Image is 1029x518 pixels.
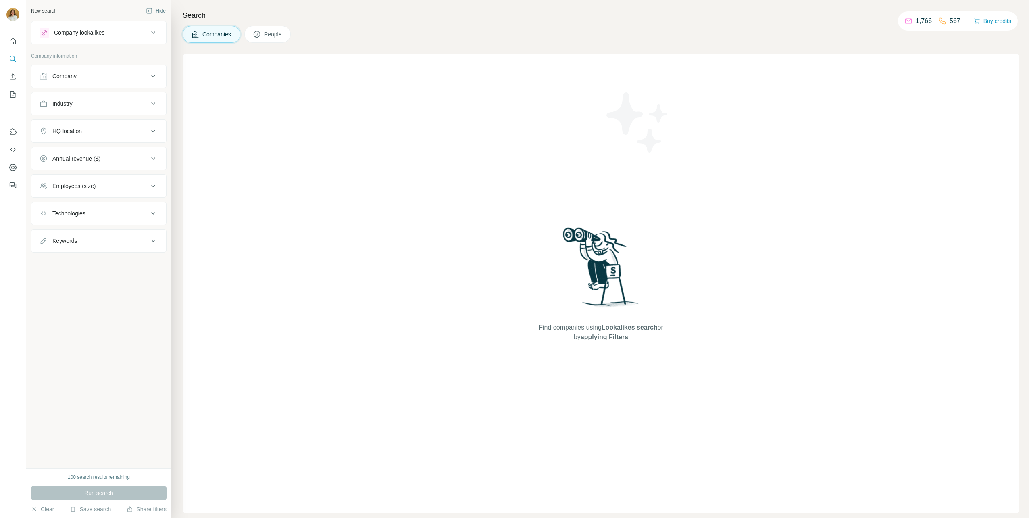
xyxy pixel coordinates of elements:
[31,52,167,60] p: Company information
[31,7,56,15] div: New search
[52,237,77,245] div: Keywords
[6,34,19,48] button: Quick start
[140,5,171,17] button: Hide
[31,176,166,196] button: Employees (size)
[916,16,932,26] p: 1,766
[31,121,166,141] button: HQ location
[264,30,283,38] span: People
[6,178,19,192] button: Feedback
[559,225,643,315] img: Surfe Illustration - Woman searching with binoculars
[31,94,166,113] button: Industry
[974,15,1011,27] button: Buy credits
[581,334,628,340] span: applying Filters
[127,505,167,513] button: Share filters
[6,8,19,21] img: Avatar
[31,231,166,251] button: Keywords
[52,155,100,163] div: Annual revenue ($)
[52,127,82,135] div: HQ location
[31,505,54,513] button: Clear
[536,323,665,342] span: Find companies using or by
[31,23,166,42] button: Company lookalikes
[183,10,1019,21] h4: Search
[54,29,104,37] div: Company lookalikes
[950,16,960,26] p: 567
[6,69,19,84] button: Enrich CSV
[6,142,19,157] button: Use Surfe API
[52,182,96,190] div: Employees (size)
[52,100,73,108] div: Industry
[601,86,674,159] img: Surfe Illustration - Stars
[70,505,111,513] button: Save search
[6,160,19,175] button: Dashboard
[31,204,166,223] button: Technologies
[6,52,19,66] button: Search
[6,125,19,139] button: Use Surfe on LinkedIn
[202,30,232,38] span: Companies
[6,87,19,102] button: My lists
[31,67,166,86] button: Company
[31,149,166,168] button: Annual revenue ($)
[52,209,85,217] div: Technologies
[602,324,658,331] span: Lookalikes search
[52,72,77,80] div: Company
[68,474,130,481] div: 100 search results remaining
